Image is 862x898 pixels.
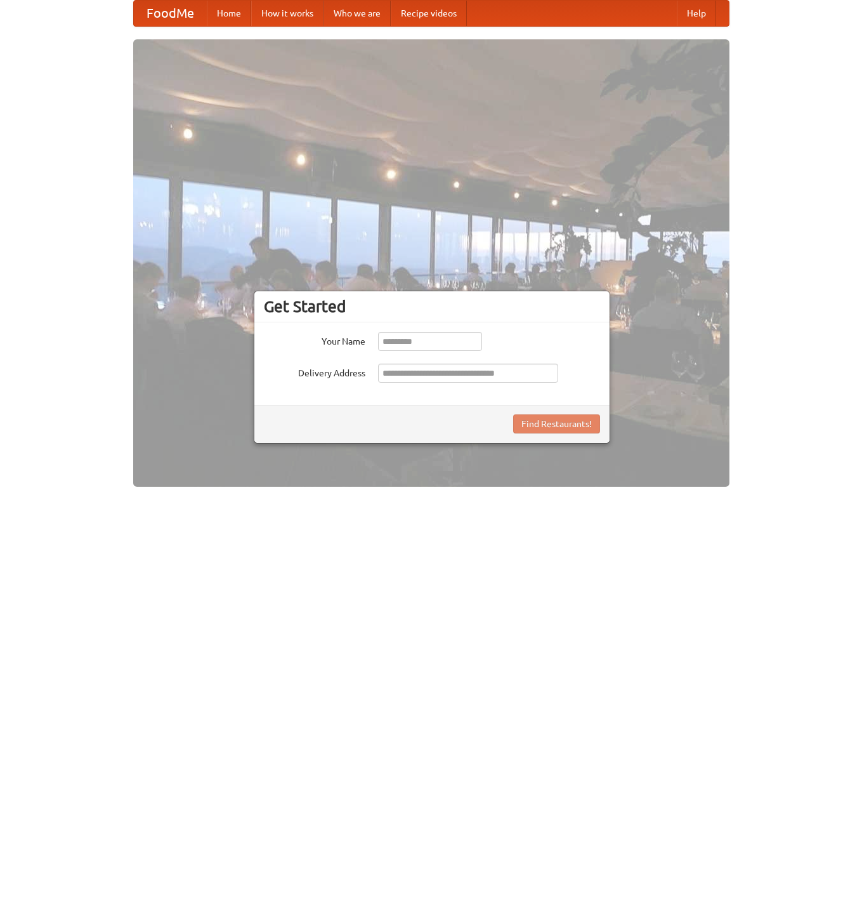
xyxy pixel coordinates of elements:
[323,1,391,26] a: Who we are
[264,332,365,348] label: Your Name
[677,1,716,26] a: Help
[207,1,251,26] a: Home
[264,297,600,316] h3: Get Started
[391,1,467,26] a: Recipe videos
[264,364,365,380] label: Delivery Address
[251,1,323,26] a: How it works
[134,1,207,26] a: FoodMe
[513,414,600,433] button: Find Restaurants!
